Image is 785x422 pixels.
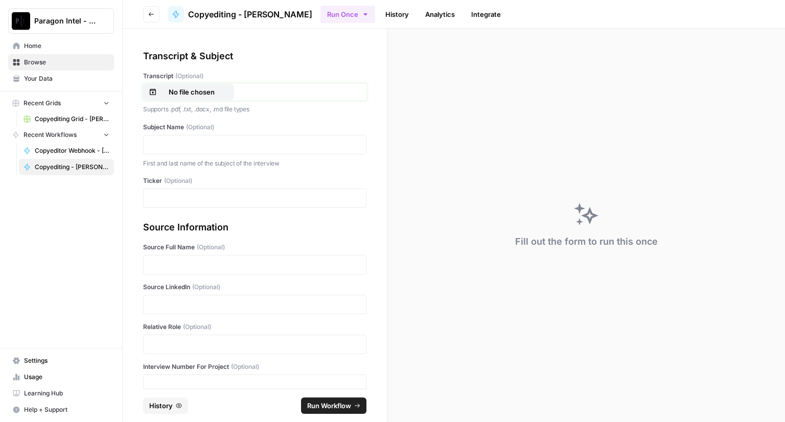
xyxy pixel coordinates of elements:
[307,401,351,411] span: Run Workflow
[8,54,114,71] a: Browse
[35,114,109,124] span: Copyediting Grid - [PERSON_NAME]
[143,49,366,63] div: Transcript & Subject
[143,243,366,252] label: Source Full Name
[24,356,109,365] span: Settings
[159,87,224,97] p: No file chosen
[301,397,366,414] button: Run Workflow
[379,6,415,22] a: History
[143,72,366,81] label: Transcript
[143,397,188,414] button: History
[143,84,234,100] button: No file chosen
[320,6,375,23] button: Run Once
[8,385,114,402] a: Learning Hub
[24,99,61,108] span: Recent Grids
[175,72,203,81] span: (Optional)
[24,389,109,398] span: Learning Hub
[24,74,109,83] span: Your Data
[143,322,366,332] label: Relative Role
[183,322,211,332] span: (Optional)
[143,220,366,235] div: Source Information
[19,159,114,175] a: Copyediting - [PERSON_NAME]
[143,283,366,292] label: Source LinkedIn
[35,146,109,155] span: Copyeditor Webhook - [PERSON_NAME]
[143,176,366,185] label: Ticker
[149,401,173,411] span: History
[197,243,225,252] span: (Optional)
[192,283,220,292] span: (Optional)
[168,6,312,22] a: Copyediting - [PERSON_NAME]
[143,362,366,371] label: Interview Number For Project
[24,130,77,139] span: Recent Workflows
[515,235,658,249] div: Fill out the form to run this once
[164,176,192,185] span: (Optional)
[19,143,114,159] a: Copyeditor Webhook - [PERSON_NAME]
[465,6,507,22] a: Integrate
[24,405,109,414] span: Help + Support
[188,8,312,20] span: Copyediting - [PERSON_NAME]
[24,372,109,382] span: Usage
[143,158,366,169] p: First and last name of the subject of the interview
[8,353,114,369] a: Settings
[231,362,259,371] span: (Optional)
[12,12,30,30] img: Paragon Intel - Copyediting Logo
[19,111,114,127] a: Copyediting Grid - [PERSON_NAME]
[419,6,461,22] a: Analytics
[8,38,114,54] a: Home
[34,16,96,26] span: Paragon Intel - Copyediting
[8,402,114,418] button: Help + Support
[8,71,114,87] a: Your Data
[24,41,109,51] span: Home
[8,369,114,385] a: Usage
[143,104,366,114] p: Supports .pdf, .txt, .docx, .md file types
[186,123,214,132] span: (Optional)
[35,162,109,172] span: Copyediting - [PERSON_NAME]
[8,127,114,143] button: Recent Workflows
[8,8,114,34] button: Workspace: Paragon Intel - Copyediting
[24,58,109,67] span: Browse
[143,123,366,132] label: Subject Name
[8,96,114,111] button: Recent Grids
